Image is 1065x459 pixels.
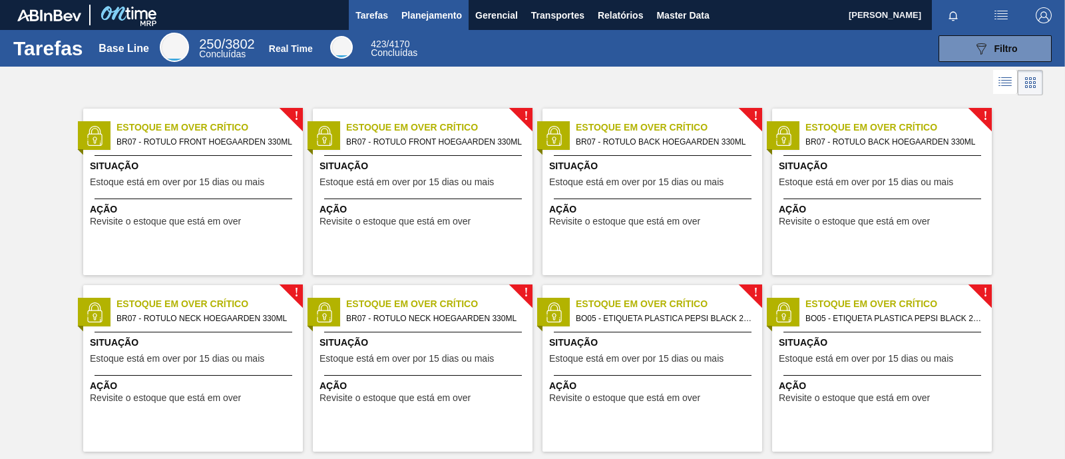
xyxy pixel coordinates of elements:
span: ! [524,111,528,121]
span: Transportes [531,7,584,23]
img: status [773,126,793,146]
span: Estoque em Over Crítico [346,297,532,311]
span: Revisite o estoque que está em over [319,393,471,403]
img: userActions [993,7,1009,23]
span: Ação [319,203,529,217]
h1: Tarefas [13,41,83,56]
span: Situação [90,159,300,173]
span: ! [983,111,987,121]
span: Ação [549,203,759,217]
span: 423 [371,39,386,49]
span: Situação [90,336,300,350]
span: Estoque em Over Crítico [576,121,762,135]
span: Estoque em Over Crítico [576,297,762,311]
span: Revisite o estoque que está em over [319,217,471,227]
span: Estoque está em over por 15 dias ou mais [549,354,724,364]
span: ! [753,111,757,121]
span: / 4170 [371,39,409,49]
img: status [773,302,793,322]
div: Real Time [269,43,313,54]
span: Situação [549,159,759,173]
img: status [85,126,105,146]
img: TNhmsLtSVTkK8tSr43FrP2fwEKptu5GPRR3wAAAABJRU5ErkJggg== [17,9,81,21]
button: Notificações [932,6,974,25]
span: BO05 - ETIQUETA PLASTICA PEPSI BLACK 250ML [576,311,751,326]
div: Base Line [199,39,254,59]
span: Situação [319,336,529,350]
span: Revisite o estoque que está em over [779,393,930,403]
span: Revisite o estoque que está em over [549,217,700,227]
span: ! [983,288,987,298]
span: ! [524,288,528,298]
img: status [85,302,105,322]
span: Concluídas [371,47,417,58]
span: Estoque em Over Crítico [116,297,303,311]
span: Relatórios [598,7,643,23]
span: Ação [90,203,300,217]
img: status [544,302,564,322]
span: Situação [779,159,988,173]
span: Estoque em Over Crítico [116,121,303,135]
img: status [544,126,564,146]
span: Estoque está em over por 15 dias ou mais [779,177,953,187]
span: Situação [779,336,988,350]
span: Situação [319,159,529,173]
span: Revisite o estoque que está em over [90,393,241,403]
span: Estoque está em over por 15 dias ou mais [90,177,264,187]
span: Ação [779,379,988,393]
div: Visão em Cards [1018,70,1043,95]
span: Ação [90,379,300,393]
div: Real Time [371,40,417,57]
span: BR07 - ROTULO BACK HOEGAARDEN 330ML [805,135,981,149]
span: ! [294,111,298,121]
span: Revisite o estoque que está em over [549,393,700,403]
button: Filtro [939,35,1052,62]
img: status [314,302,334,322]
span: Tarefas [355,7,388,23]
span: ! [753,288,757,298]
span: BR07 - ROTULO NECK HOEGAARDEN 330ML [346,311,522,326]
span: Ação [319,379,529,393]
span: Situação [549,336,759,350]
span: Estoque está em over por 15 dias ou mais [319,177,494,187]
span: 250 [199,37,221,51]
span: Estoque em Over Crítico [805,121,992,135]
span: BR07 - ROTULO BACK HOEGAARDEN 330ML [576,135,751,149]
span: Revisite o estoque que está em over [779,217,930,227]
span: BO05 - ETIQUETA PLASTICA PEPSI BLACK 250ML [805,311,981,326]
div: Visão em Lista [993,70,1018,95]
span: Master Data [656,7,709,23]
span: Ação [779,203,988,217]
span: Concluídas [199,49,246,59]
span: Gerencial [475,7,518,23]
div: Real Time [330,36,353,59]
span: Estoque está em over por 15 dias ou mais [549,177,724,187]
img: status [314,126,334,146]
span: Estoque está em over por 15 dias ou mais [779,354,953,364]
span: Estoque em Over Crítico [805,297,992,311]
span: Planejamento [401,7,462,23]
span: Revisite o estoque que está em over [90,217,241,227]
span: / 3802 [199,37,254,51]
img: Logout [1036,7,1052,23]
span: Estoque em Over Crítico [346,121,532,135]
div: Base Line [160,33,189,62]
span: BR07 - ROTULO FRONT HOEGAARDEN 330ML [346,135,522,149]
span: BR07 - ROTULO FRONT HOEGAARDEN 330ML [116,135,292,149]
span: ! [294,288,298,298]
span: BR07 - ROTULO NECK HOEGAARDEN 330ML [116,311,292,326]
span: Estoque está em over por 15 dias ou mais [90,354,264,364]
span: Estoque está em over por 15 dias ou mais [319,354,494,364]
div: Base Line [99,43,149,55]
span: Filtro [994,43,1018,54]
span: Ação [549,379,759,393]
